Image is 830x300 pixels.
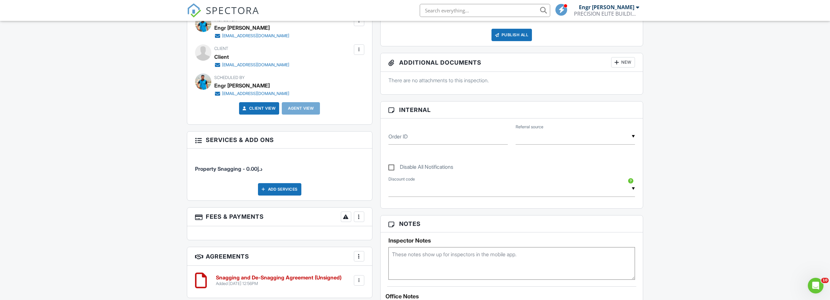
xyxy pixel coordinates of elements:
[222,91,289,96] div: [EMAIL_ADDRESS][DOMAIN_NAME]
[388,164,453,172] label: Disable All Notifications
[216,275,341,286] a: Snagging and De-Snagging Agreement (Unsigned) Added [DATE] 12:56PM
[216,281,341,286] div: Added [DATE] 12:56PM
[214,90,289,97] a: [EMAIL_ADDRESS][DOMAIN_NAME]
[206,3,259,17] span: SPECTORA
[388,176,415,182] label: Discount code
[214,75,245,80] span: Scheduled By
[187,208,372,226] h3: Fees & Payments
[214,33,289,39] a: [EMAIL_ADDRESS][DOMAIN_NAME]
[222,33,289,39] div: [EMAIL_ADDRESS][DOMAIN_NAME]
[388,237,635,244] h5: Inspector Notes
[187,247,372,266] h3: Agreements
[187,132,372,149] h3: Services & Add ons
[491,29,532,41] div: Publish All
[187,9,259,23] a: SPECTORA
[821,278,829,283] span: 10
[214,52,229,62] div: Client
[241,105,276,112] a: Client View
[195,166,262,172] span: Property Snagging - د.إ0.00
[214,62,289,68] a: [EMAIL_ADDRESS][DOMAIN_NAME]
[214,81,270,90] div: Engr [PERSON_NAME]
[579,4,634,10] div: Engr [PERSON_NAME]
[574,10,639,17] div: PRECISION ELITE BUILDING INSPECTION SERVICES L.L.C
[214,23,270,33] div: Engr [PERSON_NAME]
[385,293,638,300] div: Office Notes
[611,57,635,68] div: New
[381,215,643,232] h3: Notes
[808,278,823,293] iframe: Intercom live chat
[187,3,201,18] img: The Best Home Inspection Software - Spectora
[214,46,228,51] span: Client
[216,275,341,281] h6: Snagging and De-Snagging Agreement (Unsigned)
[381,102,643,118] h3: Internal
[420,4,550,17] input: Search everything...
[222,62,289,68] div: [EMAIL_ADDRESS][DOMAIN_NAME]
[516,124,543,130] label: Referral source
[258,183,301,196] div: Add Services
[388,133,408,140] label: Order ID
[388,77,635,84] p: There are no attachments to this inspection.
[195,153,364,178] li: Service: Property Snagging
[381,53,643,72] h3: Additional Documents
